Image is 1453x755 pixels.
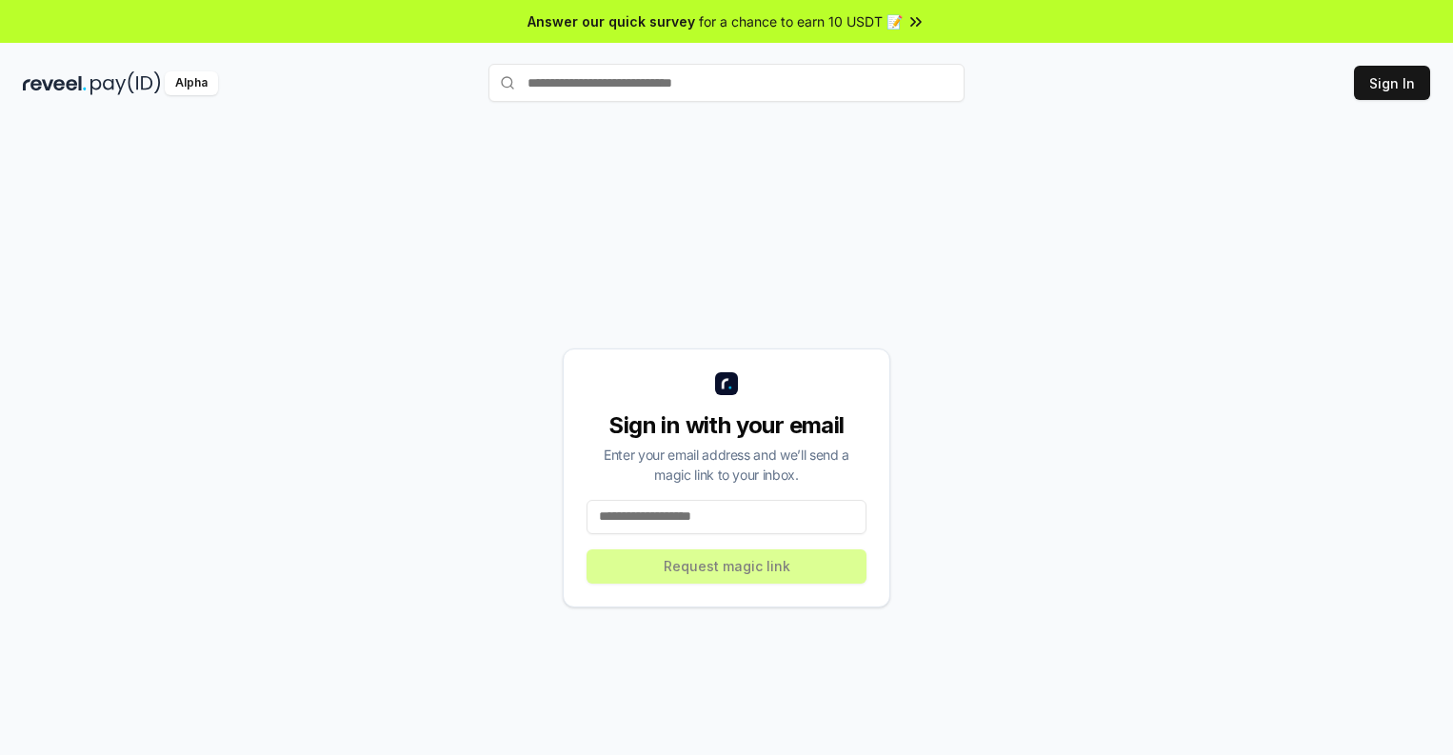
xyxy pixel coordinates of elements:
[23,71,87,95] img: reveel_dark
[165,71,218,95] div: Alpha
[715,372,738,395] img: logo_small
[587,445,866,485] div: Enter your email address and we’ll send a magic link to your inbox.
[527,11,695,31] span: Answer our quick survey
[699,11,903,31] span: for a chance to earn 10 USDT 📝
[587,410,866,441] div: Sign in with your email
[1354,66,1430,100] button: Sign In
[90,71,161,95] img: pay_id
